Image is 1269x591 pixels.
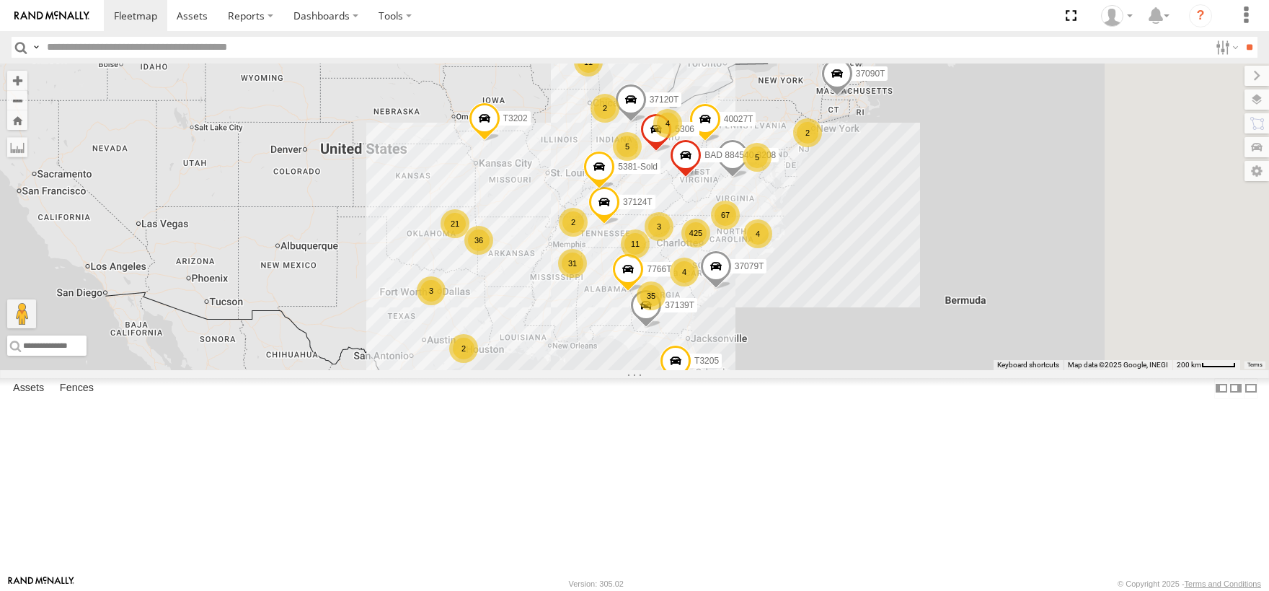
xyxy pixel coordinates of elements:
label: Dock Summary Table to the Right [1229,378,1243,399]
div: 67 [711,201,740,229]
div: 4 [743,219,772,248]
div: 3 [417,276,446,305]
div: 31 [558,249,587,278]
label: Dock Summary Table to the Left [1214,378,1229,399]
div: 35 [637,281,666,310]
span: 37079T [735,261,764,271]
span: Map data ©2025 Google, INEGI [1068,361,1168,369]
div: Version: 305.02 [569,579,624,588]
div: 11 [574,48,603,76]
button: Zoom Home [7,110,27,130]
i: ? [1189,4,1212,27]
span: 5306 [675,124,694,134]
div: 2 [591,94,619,123]
button: Zoom out [7,90,27,110]
label: Hide Summary Table [1244,378,1258,399]
label: Map Settings [1244,161,1269,181]
div: 2 [793,118,822,147]
button: Drag Pegman onto the map to open Street View [7,299,36,328]
div: Denise Wike [1096,5,1138,27]
span: 37124T [623,197,653,207]
span: 7766T [647,264,671,274]
button: Zoom in [7,71,27,90]
div: 4 [670,258,699,286]
label: Fences [53,378,101,398]
span: 200 km [1177,361,1201,369]
button: Map Scale: 200 km per 44 pixels [1172,360,1240,370]
div: 11 [621,229,650,258]
div: 5 [743,143,771,172]
span: 40027T [724,114,753,124]
a: Terms [1247,362,1263,368]
div: 36 [464,226,493,255]
span: 37139T [665,300,694,310]
span: 37120T [650,95,679,105]
label: Search Filter Options [1210,37,1241,58]
div: 2 [449,334,478,363]
button: Keyboard shortcuts [997,360,1059,370]
label: Measure [7,137,27,157]
img: rand-logo.svg [14,11,89,21]
div: © Copyright 2025 - [1118,579,1261,588]
span: BAD 884540 [704,150,753,160]
div: 5 [613,132,642,161]
span: T3202 [503,113,528,123]
div: 2 [559,208,588,237]
label: Assets [6,378,51,398]
span: T3205 [694,355,719,365]
span: 37090T [856,69,885,79]
span: 5381-Sold [618,162,658,172]
div: 4 [653,109,682,138]
div: 21 [441,209,469,238]
label: Search Query [30,37,42,58]
div: 3 [645,212,673,241]
div: 425 [681,219,710,248]
a: Visit our Website [8,577,74,591]
a: Terms and Conditions [1185,579,1261,588]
